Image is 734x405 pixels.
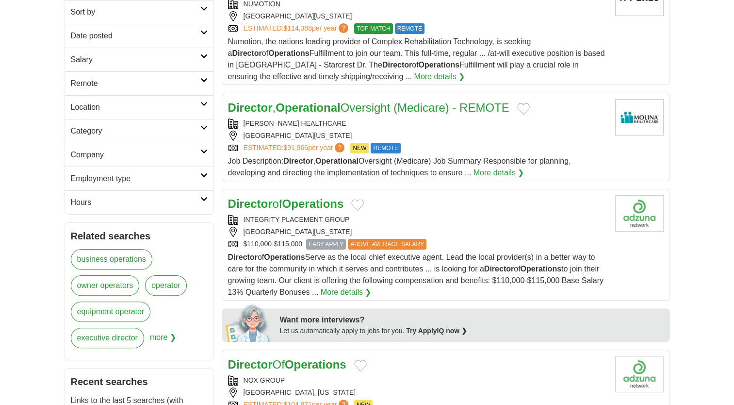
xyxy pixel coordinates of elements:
strong: Director [228,358,273,371]
h2: Remote [71,78,200,89]
span: Numotion, the nations leading provider of Complex Rehabilitation Technology, is seeking a of Fulf... [228,37,605,81]
strong: Director [228,197,273,210]
h2: Location [71,101,200,113]
h2: Related searches [71,229,208,243]
div: [GEOGRAPHIC_DATA], [US_STATE] [228,388,607,398]
strong: Operations [419,61,459,69]
a: Location [65,95,213,119]
a: Category [65,119,213,143]
span: ? [339,23,348,33]
a: executive director [71,328,144,348]
a: Try ApplyIQ now ❯ [406,327,467,335]
div: [GEOGRAPHIC_DATA][US_STATE] [228,131,607,141]
span: REMOTE [371,143,400,153]
div: $110,000-$115,000 [228,239,607,250]
a: Salary [65,48,213,71]
a: More details ❯ [321,287,372,298]
a: More details ❯ [473,167,524,179]
span: more ❯ [150,328,176,354]
img: Integrity Placement Group logo [615,195,664,232]
span: Job Description: , Oversight (Medicare) Job Summary Responsible for planning, developing and dire... [228,157,571,177]
a: Hours [65,190,213,214]
h2: Date posted [71,30,200,42]
strong: Operational [276,101,340,114]
strong: Director [283,157,313,165]
span: TOP MATCH [354,23,392,34]
span: $91,966 [283,144,308,152]
a: ESTIMATED:$91,966per year? [244,143,347,153]
div: Let us automatically apply to jobs for you. [280,326,664,336]
a: DirectorOfOperations [228,358,346,371]
strong: Operations [264,253,305,261]
img: Molina Healthcare logo [615,99,664,135]
img: apply-iq-scientist.png [226,303,273,342]
span: ? [335,143,344,152]
a: INTEGRITY PLACEMENT GROUP [244,216,350,223]
strong: Director [228,253,258,261]
button: Add to favorite jobs [517,103,530,115]
span: REMOTE [395,23,424,34]
a: Remote [65,71,213,95]
strong: Operations [282,197,344,210]
h2: Hours [71,197,200,208]
strong: Operations [520,265,561,273]
a: Company [65,143,213,167]
h2: Recent searches [71,374,208,389]
button: Add to favorite jobs [351,199,364,211]
strong: Operations [285,358,346,371]
img: Company logo [615,356,664,392]
div: [GEOGRAPHIC_DATA][US_STATE] [228,227,607,237]
strong: Director [484,265,514,273]
strong: Director [232,49,261,57]
span: ABOVE AVERAGE SALARY [348,239,426,250]
a: owner operators [71,275,140,296]
strong: Operations [268,49,309,57]
div: NOX GROUP [228,375,607,386]
strong: Director [228,101,273,114]
strong: Operational [315,157,359,165]
h2: Company [71,149,200,161]
div: Want more interviews? [280,314,664,326]
a: Date posted [65,24,213,48]
a: Employment type [65,167,213,190]
h2: Employment type [71,173,200,185]
strong: Director [382,61,412,69]
h2: Sort by [71,6,200,18]
h2: Salary [71,54,200,66]
h2: Category [71,125,200,137]
div: [GEOGRAPHIC_DATA][US_STATE] [228,11,607,21]
span: NEW [350,143,369,153]
button: Add to favorite jobs [354,360,367,371]
a: equipment operator [71,302,151,322]
a: More details ❯ [414,71,465,83]
a: operator [145,275,187,296]
a: Director,OperationalOversight (Medicare) - REMOTE [228,101,509,114]
span: EASY APPLY [306,239,346,250]
a: DirectorofOperations [228,197,344,210]
a: ESTIMATED:$114,388per year? [244,23,351,34]
span: of Serve as the local chief executive agent. Lead the local provider(s) in a better way to care f... [228,253,604,296]
a: [PERSON_NAME] HEALTHCARE [244,119,346,127]
a: business operations [71,249,152,270]
span: $114,388 [283,24,311,32]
